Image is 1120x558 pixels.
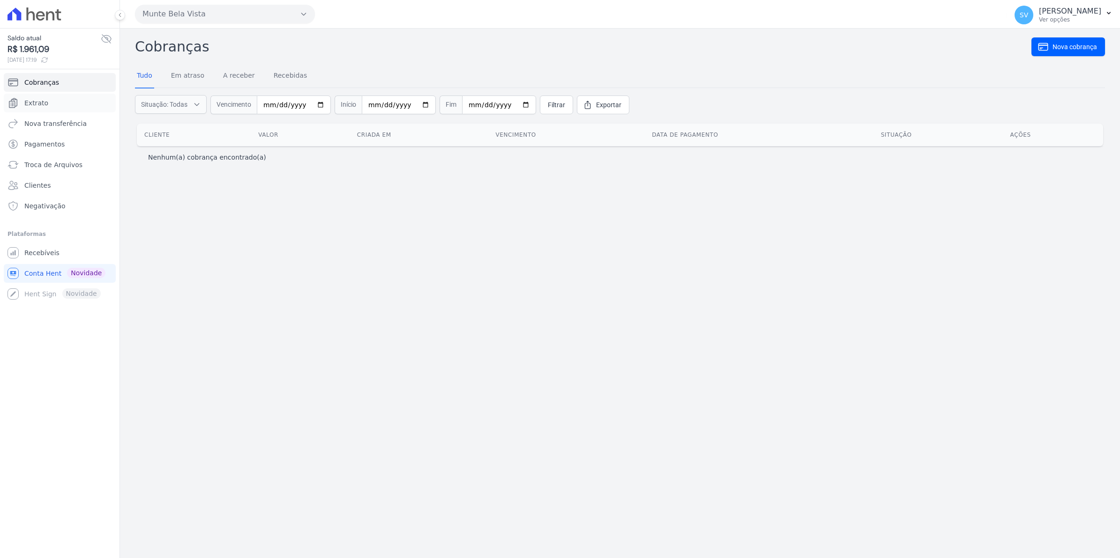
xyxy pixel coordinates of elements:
h2: Cobranças [135,36,1031,57]
span: Negativação [24,201,66,211]
a: Troca de Arquivos [4,155,116,174]
span: Saldo atual [7,33,101,43]
button: Munte Bela Vista [135,5,315,23]
nav: Sidebar [7,73,112,303]
button: SV [PERSON_NAME] Ver opções [1007,2,1120,28]
button: Situação: Todas [135,95,207,114]
div: Plataformas [7,228,112,240]
a: Exportar [577,95,629,114]
p: [PERSON_NAME] [1039,7,1101,16]
span: Nova transferência [24,119,87,128]
a: Pagamentos [4,135,116,154]
span: Início [335,95,362,114]
a: Negativação [4,197,116,215]
th: Ações [1003,124,1103,146]
span: Fim [440,95,462,114]
th: Criada em [350,124,488,146]
th: Cliente [137,124,251,146]
span: Troca de Arquivos [24,160,82,169]
span: Exportar [596,100,621,110]
span: Extrato [24,98,48,108]
a: Tudo [135,64,154,88]
span: Clientes [24,181,51,190]
a: Filtrar [540,95,573,114]
span: Cobranças [24,78,59,87]
span: Conta Hent [24,269,61,278]
th: Data de pagamento [644,124,873,146]
span: Situação: Todas [141,100,187,109]
a: Recebidas [272,64,309,88]
p: Ver opções [1039,16,1101,23]
a: A receber [221,64,257,88]
span: R$ 1.961,09 [7,43,101,56]
a: Em atraso [169,64,206,88]
a: Nova cobrança [1031,37,1105,56]
span: Nova cobrança [1053,42,1097,51]
th: Vencimento [488,124,644,146]
th: Situação [874,124,1003,146]
a: Cobranças [4,73,116,92]
span: SV [1020,12,1028,18]
span: Pagamentos [24,139,65,149]
p: Nenhum(a) cobrança encontrado(a) [148,153,266,162]
a: Extrato [4,94,116,112]
a: Recebíveis [4,243,116,262]
a: Clientes [4,176,116,195]
span: Recebíveis [24,248,60,257]
span: [DATE] 17:19 [7,56,101,64]
span: Vencimento [210,95,257,114]
span: Filtrar [548,100,565,110]
a: Conta Hent Novidade [4,264,116,283]
th: Valor [251,124,350,146]
span: Novidade [67,268,105,278]
a: Nova transferência [4,114,116,133]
